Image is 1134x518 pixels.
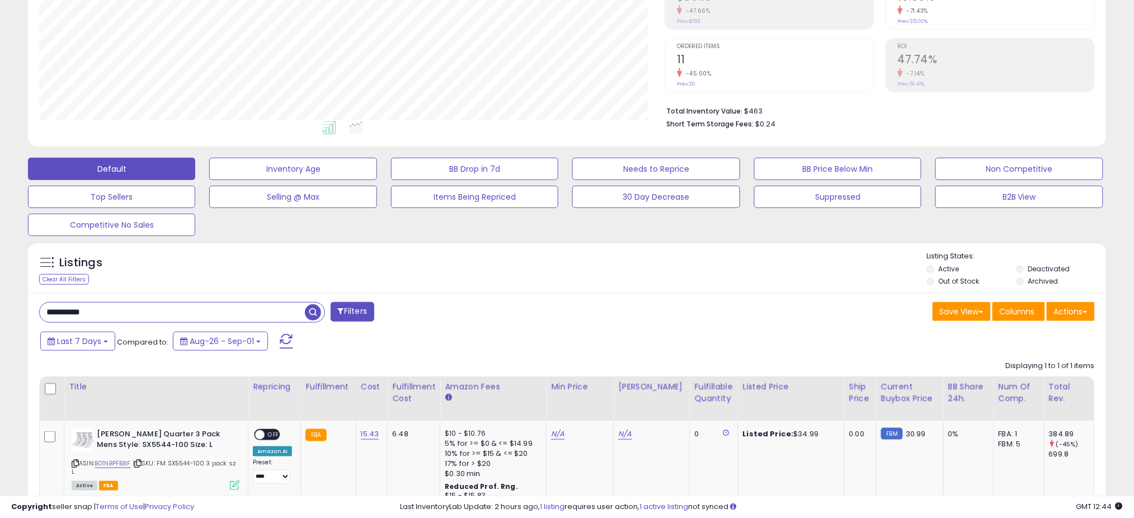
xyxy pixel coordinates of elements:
[551,428,564,440] a: N/A
[906,428,926,439] span: 30.99
[445,491,538,501] div: $15 - $15.83
[939,264,959,274] label: Active
[898,18,928,25] small: Prev: 35.00%
[572,158,740,180] button: Needs to Reprice
[755,119,775,129] span: $0.24
[881,381,939,404] div: Current Buybox Price
[935,186,1103,208] button: B2B View
[639,501,688,512] a: 1 active listing
[28,214,195,236] button: Competitive No Sales
[11,502,194,512] div: seller snap | |
[849,429,868,439] div: 0.00
[935,158,1103,180] button: Non Competitive
[1047,302,1095,321] button: Actions
[999,429,1036,439] div: FBA: 1
[445,449,538,459] div: 10% for >= $15 & <= $20
[305,429,326,441] small: FBA
[97,429,233,453] b: [PERSON_NAME] Quarter 3 Pack Mens Style: SX5544-100 Size: L
[677,18,700,25] small: Prev: $153
[72,481,97,491] span: All listings currently available for purchase on Amazon
[209,186,377,208] button: Selling @ Max
[1006,361,1095,371] div: Displaying 1 to 1 of 1 items
[999,439,1036,449] div: FBM: 5
[694,429,729,439] div: 0
[57,336,101,347] span: Last 7 Days
[743,381,840,393] div: Listed Price
[903,69,925,78] small: -7.14%
[28,158,195,180] button: Default
[99,481,118,491] span: FBA
[96,501,143,512] a: Terms of Use
[933,302,991,321] button: Save View
[551,381,609,393] div: Min Price
[445,381,542,393] div: Amazon Fees
[927,251,1106,262] p: Listing States:
[540,501,564,512] a: 1 listing
[39,274,89,285] div: Clear All Filters
[253,446,292,456] div: Amazon AI
[59,255,102,271] h5: Listings
[898,44,1094,50] span: ROI
[445,469,538,479] div: $0.30 min
[1028,264,1070,274] label: Deactivated
[400,502,1123,512] div: Last InventoryLab Update: 2 hours ago, requires user action, not synced.
[1056,440,1079,449] small: (-45%)
[677,44,873,50] span: Ordered Items
[903,7,929,15] small: -71.43%
[948,429,985,439] div: 0%
[999,381,1039,404] div: Num of Comp.
[445,459,538,469] div: 17% for > $20
[898,81,925,87] small: Prev: 51.41%
[361,381,383,393] div: Cost
[694,381,733,404] div: Fulfillable Quantity
[72,459,236,475] span: | SKU: FM SX5544-100 3 pack sz L
[677,81,695,87] small: Prev: 20
[1028,276,1058,286] label: Archived
[666,106,742,116] b: Total Inventory Value:
[572,186,740,208] button: 30 Day Decrease
[898,53,1094,68] h2: 47.74%
[618,428,632,440] a: N/A
[392,381,435,404] div: Fulfillment Cost
[992,302,1045,321] button: Columns
[939,276,980,286] label: Out of Stock
[40,332,115,351] button: Last 7 Days
[1049,449,1094,459] div: 699.8
[265,430,283,440] span: OFF
[445,482,518,491] b: Reduced Prof. Rng.
[305,381,351,393] div: Fulfillment
[445,439,538,449] div: 5% for >= $0 & <= $14.99
[666,119,754,129] b: Short Term Storage Fees:
[682,7,710,15] small: -47.66%
[445,429,538,439] div: $10 - $10.76
[1049,381,1090,404] div: Total Rev.
[849,381,872,404] div: Ship Price
[72,429,94,451] img: 41pGXwkRpbL._SL40_.jpg
[145,501,194,512] a: Privacy Policy
[69,381,243,393] div: Title
[391,158,558,180] button: BB Drop in 7d
[190,336,254,347] span: Aug-26 - Sep-01
[361,428,379,440] a: 15.43
[28,186,195,208] button: Top Sellers
[331,302,374,322] button: Filters
[253,459,292,484] div: Preset:
[72,429,239,489] div: ASIN:
[11,501,52,512] strong: Copyright
[1000,306,1035,317] span: Columns
[743,428,794,439] b: Listed Price:
[682,69,712,78] small: -45.00%
[209,158,377,180] button: Inventory Age
[391,186,558,208] button: Items Being Repriced
[743,429,836,439] div: $34.99
[253,381,296,393] div: Repricing
[173,332,268,351] button: Aug-26 - Sep-01
[881,428,903,440] small: FBM
[1076,501,1123,512] span: 2025-09-10 12:44 GMT
[754,186,921,208] button: Suppressed
[445,393,451,403] small: Amazon Fees.
[1049,429,1094,439] div: 384.89
[117,337,168,347] span: Compared to:
[618,381,685,393] div: [PERSON_NAME]
[392,429,431,439] div: 6.48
